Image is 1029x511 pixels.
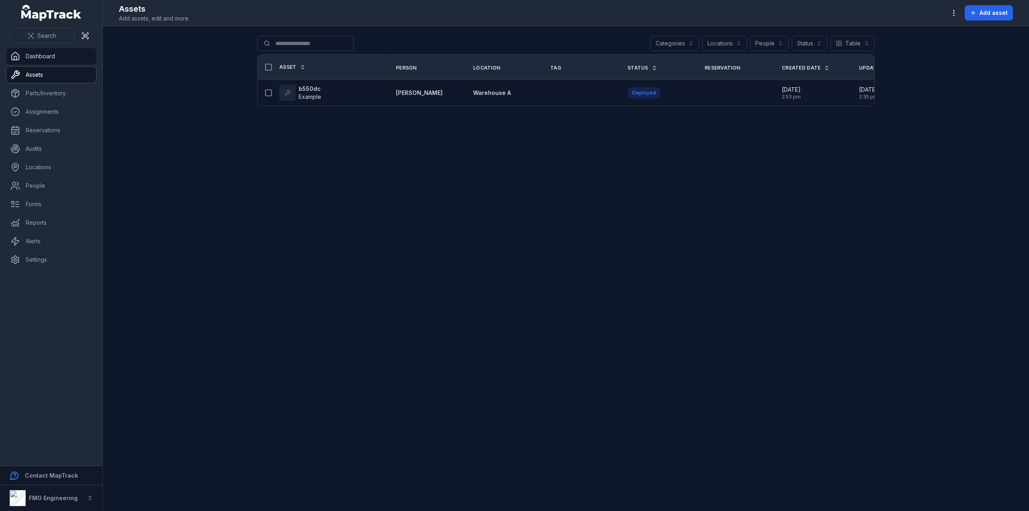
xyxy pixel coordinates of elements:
h2: Assets [119,3,190,14]
button: Search [10,28,74,43]
span: Status [627,65,648,71]
a: Parts/Inventory [6,85,96,101]
a: Assignments [6,104,96,120]
span: Asset [279,64,297,70]
a: Audits [6,141,96,157]
a: Reservations [6,122,96,138]
span: Reservation [705,65,740,71]
span: Updated Date [859,65,899,71]
time: 9/24/2025, 2:35:55 PM [859,86,878,100]
button: Status [792,36,827,51]
a: Reports [6,215,96,231]
span: Add asset [980,9,1008,17]
span: Created Date [782,65,821,71]
a: MapTrack [21,5,82,21]
button: Table [830,36,875,51]
span: 2:35 pm [859,94,878,100]
a: Locations [6,159,96,175]
span: Tag [550,65,561,71]
span: [DATE] [859,86,878,94]
button: People [750,36,789,51]
time: 2/10/2025, 2:53:37 PM [782,86,801,100]
a: [PERSON_NAME] [396,89,443,97]
button: Categories [650,36,699,51]
span: 2:53 pm [782,94,801,100]
a: Asset [279,64,305,70]
a: Forms [6,196,96,212]
span: Warehouse A [473,89,511,96]
span: Add assets, edit and more. [119,14,190,23]
a: Assets [6,67,96,83]
span: Location [473,65,500,71]
strong: Contact MapTrack [25,472,78,479]
strong: FMG Engineering [29,495,78,501]
a: Updated Date [859,65,908,71]
button: Add asset [965,5,1013,21]
div: Deployed [627,87,661,99]
a: Settings [6,252,96,268]
strong: b550dc [299,85,321,93]
span: [DATE] [782,86,801,94]
span: Example [299,93,321,100]
a: b550dcExample [279,85,321,101]
a: Dashboard [6,48,96,64]
button: Locations [702,36,747,51]
a: Created Date [782,65,830,71]
span: Person [396,65,417,71]
a: Warehouse A [473,89,511,97]
span: Search [37,32,56,40]
a: Status [627,65,657,71]
a: People [6,178,96,194]
a: Alerts [6,233,96,249]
